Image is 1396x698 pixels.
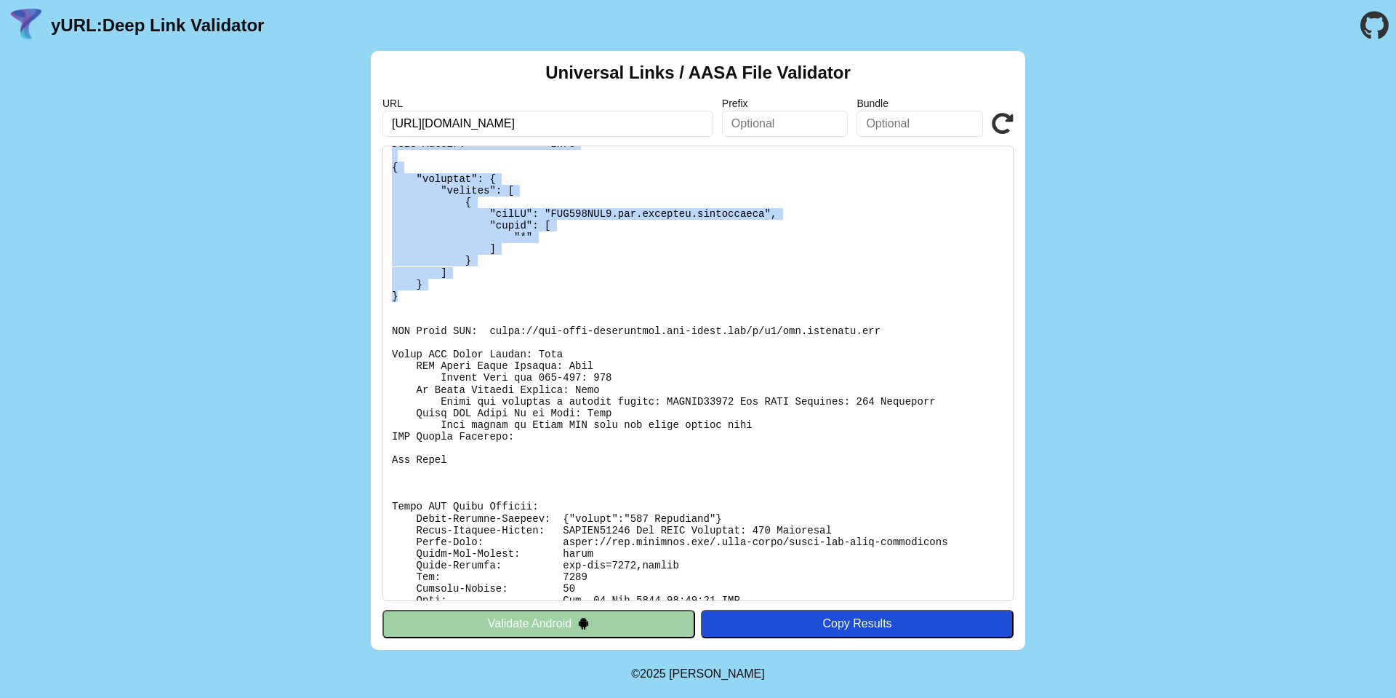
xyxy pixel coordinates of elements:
[722,98,849,109] label: Prefix
[640,667,666,680] span: 2025
[631,650,764,698] footer: ©
[382,610,695,638] button: Validate Android
[701,610,1014,638] button: Copy Results
[577,617,590,630] img: droidIcon.svg
[51,15,264,36] a: yURL:Deep Link Validator
[382,98,713,109] label: URL
[708,617,1006,630] div: Copy Results
[669,667,765,680] a: Michael Ibragimchayev's Personal Site
[722,111,849,137] input: Optional
[545,63,851,83] h2: Universal Links / AASA File Validator
[857,111,983,137] input: Optional
[7,7,45,44] img: yURL Logo
[857,98,983,109] label: Bundle
[382,111,713,137] input: Required
[382,146,1014,601] pre: Lorem ipsu do: sitam://con.adipisci.eli/.sedd-eiusm/tempo-inc-utla-etdoloremag Al Enimadmi: Veni ...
